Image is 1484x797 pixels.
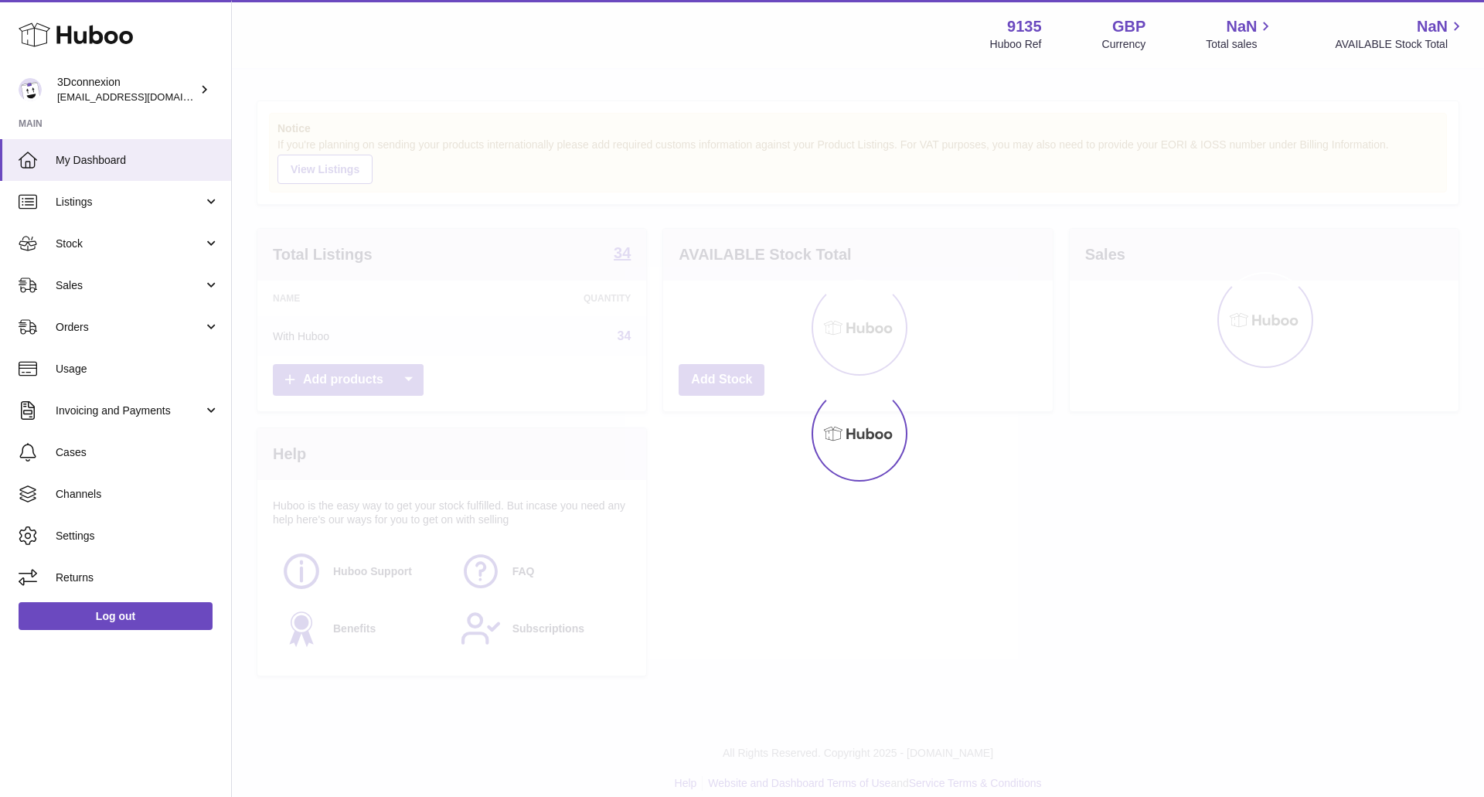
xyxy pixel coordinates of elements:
a: NaN AVAILABLE Stock Total [1335,16,1465,52]
span: Usage [56,362,220,376]
a: NaN Total sales [1206,16,1275,52]
div: 3Dconnexion [57,75,196,104]
span: Sales [56,278,203,293]
span: [EMAIL_ADDRESS][DOMAIN_NAME] [57,90,227,103]
span: Settings [56,529,220,543]
a: Log out [19,602,213,630]
span: Channels [56,487,220,502]
span: AVAILABLE Stock Total [1335,37,1465,52]
strong: 9135 [1007,16,1042,37]
span: My Dashboard [56,153,220,168]
span: Stock [56,237,203,251]
span: NaN [1417,16,1448,37]
span: Returns [56,571,220,585]
span: Total sales [1206,37,1275,52]
span: Orders [56,320,203,335]
strong: GBP [1112,16,1145,37]
div: Currency [1102,37,1146,52]
img: order_eu@3dconnexion.com [19,78,42,101]
div: Huboo Ref [990,37,1042,52]
span: Listings [56,195,203,209]
span: Invoicing and Payments [56,404,203,418]
span: Cases [56,445,220,460]
span: NaN [1226,16,1257,37]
